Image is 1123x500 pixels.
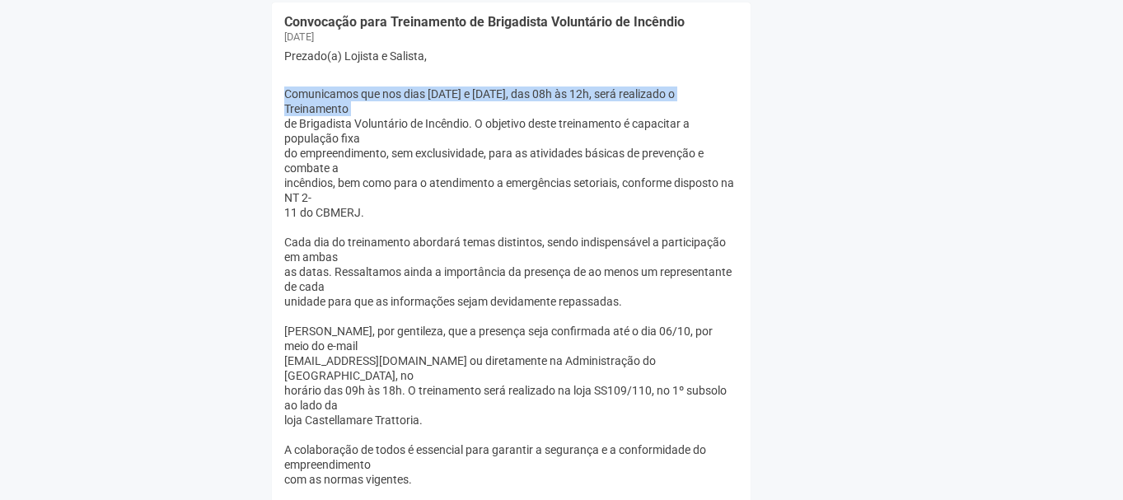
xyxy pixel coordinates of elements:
[284,442,738,487] div: A colaboração de todos é essencial para garantir a segurança e a conformidade do empreendimento c...
[284,86,738,220] div: Comunicamos que nos dias [DATE] e [DATE], das 08h às 12h, será realizado o Treinamento de Brigadi...
[284,235,738,309] div: Cada dia do treinamento abordará temas distintos, sendo indispensável a participação em ambas as ...
[284,14,685,30] a: Convocação para Treinamento de Brigadista Voluntário de Incêndio
[284,49,738,63] p: Prezado(a) Lojista e Salista,
[284,30,314,44] div: [DATE]
[284,324,738,428] div: [PERSON_NAME], por gentileza, que a presença seja confirmada até o dia 06/10, por meio do e-mail ...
